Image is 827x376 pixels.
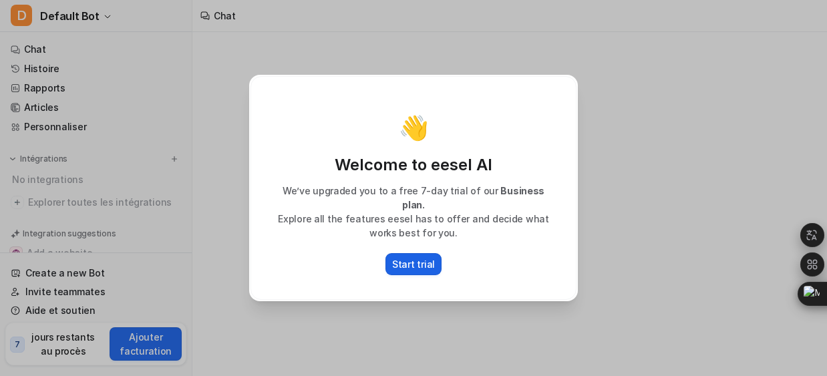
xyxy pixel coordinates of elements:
button: Start trial [385,253,442,275]
p: 👋 [399,114,429,141]
p: Explore all the features eesel has to offer and decide what works best for you. [265,212,562,240]
p: Start trial [392,257,435,271]
p: Welcome to eesel AI [265,154,562,176]
p: We’ve upgraded you to a free 7-day trial of our [265,184,562,212]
